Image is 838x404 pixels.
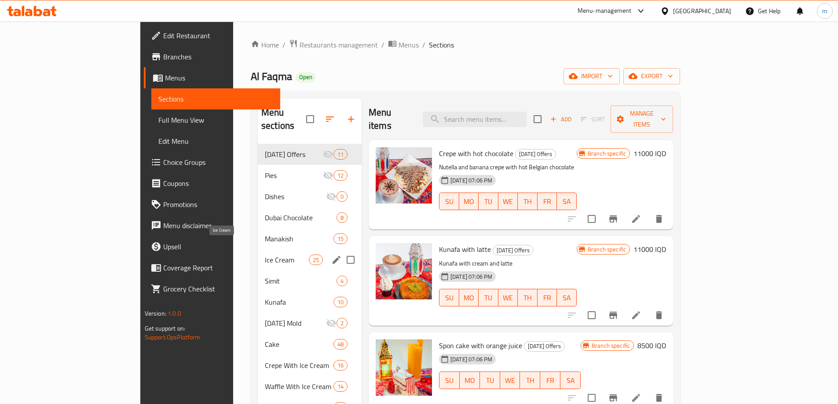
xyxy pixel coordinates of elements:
a: Choice Groups [144,152,280,173]
span: Choice Groups [163,157,273,167]
span: WE [502,195,515,208]
div: items [333,360,348,371]
button: WE [498,193,518,210]
div: Ice Cream25edit [258,249,362,270]
span: Kunafa with latte [439,243,491,256]
span: Open [296,73,316,81]
button: MO [459,193,479,210]
a: Menus [144,67,280,88]
button: SU [439,371,460,389]
span: TH [521,195,534,208]
span: 16 [334,361,347,370]
div: items [333,339,348,349]
span: [DATE] Offers [493,245,533,255]
p: Kunafa with cream and latte [439,258,577,269]
span: Sort sections [319,109,340,130]
button: FR [538,193,557,210]
span: FR [541,291,554,304]
div: Cake48 [258,334,362,355]
a: Menu disclaimer [144,215,280,236]
span: 15 [334,235,347,243]
button: Branch-specific-item [603,208,624,229]
span: [DATE] Mold [265,318,326,328]
img: Kunafa with latte [376,243,432,299]
div: items [333,297,348,307]
div: Manakish [265,233,333,244]
div: items [333,149,348,160]
span: WE [502,291,515,304]
span: Branch specific [584,149,629,158]
span: m [822,6,827,16]
span: [DATE] Offers [265,149,323,160]
span: [DATE] 07:06 PM [447,176,496,185]
span: Branch specific [584,245,629,254]
span: Add [549,114,573,124]
span: Crepe with hot chocolate [439,147,513,160]
span: 14 [334,382,347,391]
nav: breadcrumb [251,39,680,51]
span: Restaurants management [300,40,378,50]
svg: Inactive section [326,318,337,328]
a: Coverage Report [144,257,280,278]
span: Al Faqma [251,66,292,86]
button: Add [547,113,575,126]
span: Branch specific [588,342,633,350]
div: Dishes [265,191,326,202]
span: SA [560,291,573,304]
span: SA [564,374,577,387]
div: Waffle With Ice Cream14 [258,376,362,397]
span: TU [483,374,497,387]
span: 2 [337,319,347,328]
span: WE [504,374,517,387]
a: Edit menu item [631,214,641,224]
span: Full Menu View [158,115,273,125]
button: edit [330,253,343,266]
a: Grocery Checklist [144,278,280,299]
div: Simit4 [258,270,362,291]
span: TU [482,195,495,208]
a: Edit Menu [151,131,280,152]
li: / [282,40,285,50]
span: Menus [165,73,273,83]
a: Full Menu View [151,109,280,131]
span: Menus [399,40,419,50]
div: Ramadan Offers [524,341,565,352]
span: 48 [334,340,347,349]
span: Select section [528,110,547,128]
span: Get support on: [145,323,185,334]
span: SU [443,374,456,387]
span: Cake [265,339,333,349]
div: Dubai Chocolate [265,212,337,223]
span: TH [523,374,537,387]
span: 11 [334,150,347,159]
a: Sections [151,88,280,109]
h6: 11000 IQD [633,147,666,160]
div: items [333,170,348,181]
span: 10 [334,298,347,306]
span: [DATE] Offers [516,149,556,159]
div: Ramadan Offers [515,149,556,160]
span: Edit Menu [158,136,273,146]
button: TH [518,193,538,210]
li: / [381,40,384,50]
div: Manakish15 [258,228,362,249]
span: SA [560,195,573,208]
a: Edit Restaurant [144,25,280,46]
div: Ramadan Offers [493,245,534,255]
span: Select section first [575,113,611,126]
div: Pies [265,170,323,181]
span: TU [482,291,495,304]
span: Edit Restaurant [163,30,273,41]
div: items [309,255,323,265]
div: Crepe With Ice Cream16 [258,355,362,376]
h2: Menu sections [261,106,306,132]
button: Add section [340,109,362,130]
img: Spon cake with orange juice [376,339,432,396]
h6: 11000 IQD [633,243,666,255]
div: Menu-management [578,6,632,16]
span: 1.0.0 [168,308,181,319]
span: Crepe With Ice Cream [265,360,333,371]
a: Support.OpsPlatform [145,331,201,343]
span: Upsell [163,241,273,252]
